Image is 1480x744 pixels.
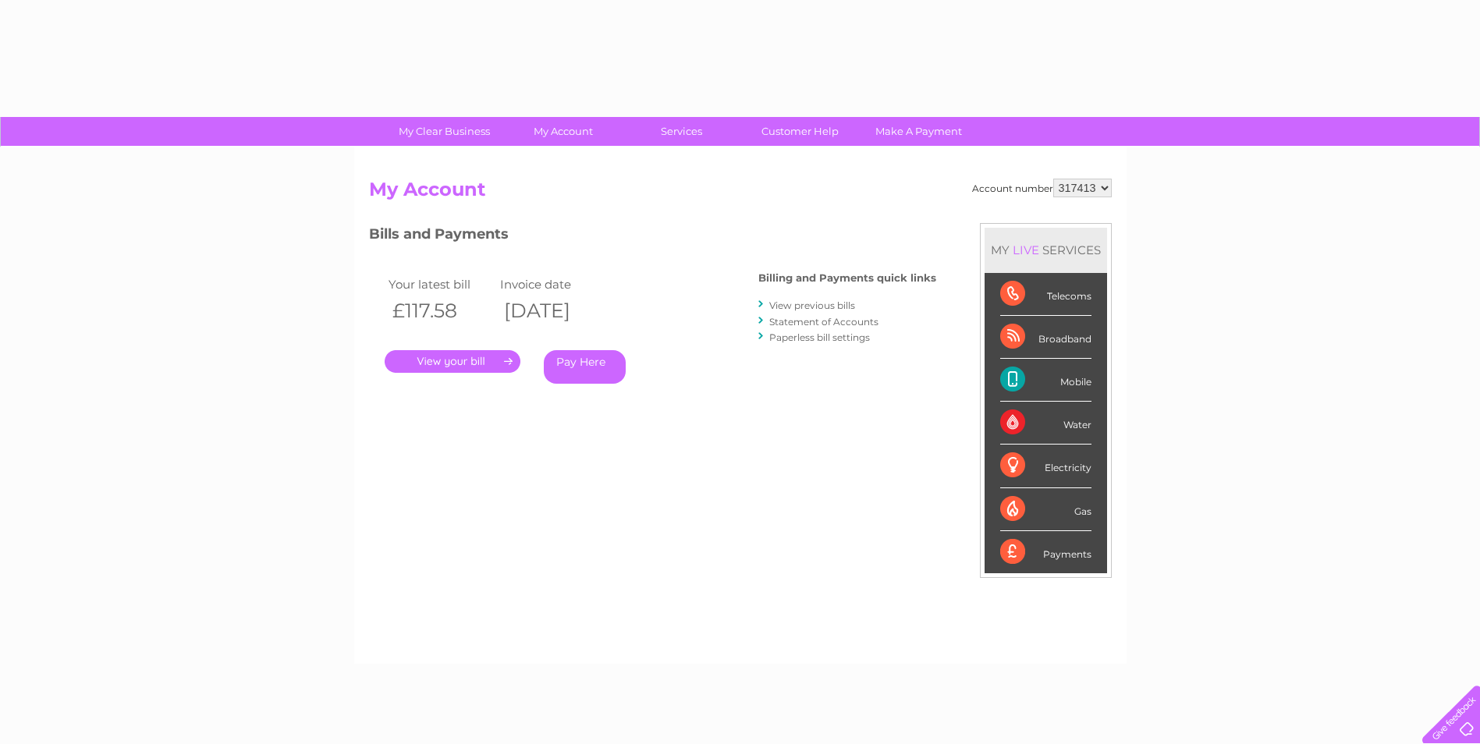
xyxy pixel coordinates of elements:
[758,272,936,284] h4: Billing and Payments quick links
[1000,359,1091,402] div: Mobile
[1000,488,1091,531] div: Gas
[1000,402,1091,445] div: Water
[769,331,870,343] a: Paperless bill settings
[972,179,1112,197] div: Account number
[1000,531,1091,573] div: Payments
[736,117,864,146] a: Customer Help
[1010,243,1042,257] div: LIVE
[854,117,983,146] a: Make A Payment
[617,117,746,146] a: Services
[369,223,936,250] h3: Bills and Payments
[499,117,627,146] a: My Account
[1000,445,1091,487] div: Electricity
[369,179,1112,208] h2: My Account
[385,350,520,373] a: .
[1000,316,1091,359] div: Broadband
[496,274,609,295] td: Invoice date
[496,295,609,327] th: [DATE]
[769,299,855,311] a: View previous bills
[380,117,509,146] a: My Clear Business
[544,350,626,384] a: Pay Here
[769,316,878,328] a: Statement of Accounts
[385,274,497,295] td: Your latest bill
[985,228,1107,272] div: MY SERVICES
[385,295,497,327] th: £117.58
[1000,273,1091,316] div: Telecoms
